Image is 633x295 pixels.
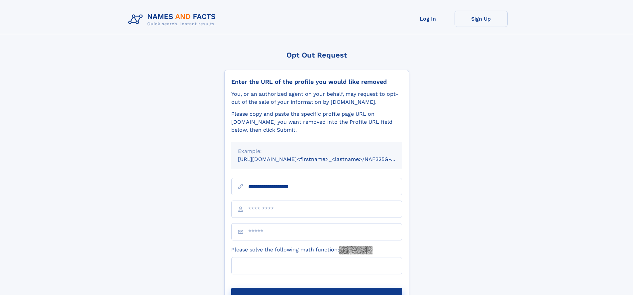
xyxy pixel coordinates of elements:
div: Example: [238,147,395,155]
label: Please solve the following math function: [231,246,372,254]
div: You, or an authorized agent on your behalf, may request to opt-out of the sale of your informatio... [231,90,402,106]
div: Please copy and paste the specific profile page URL on [DOMAIN_NAME] you want removed into the Pr... [231,110,402,134]
div: Enter the URL of the profile you would like removed [231,78,402,85]
div: Opt Out Request [224,51,409,59]
img: Logo Names and Facts [126,11,221,29]
a: Sign Up [455,11,508,27]
small: [URL][DOMAIN_NAME]<firstname>_<lastname>/NAF325G-xxxxxxxx [238,156,415,162]
a: Log In [401,11,455,27]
